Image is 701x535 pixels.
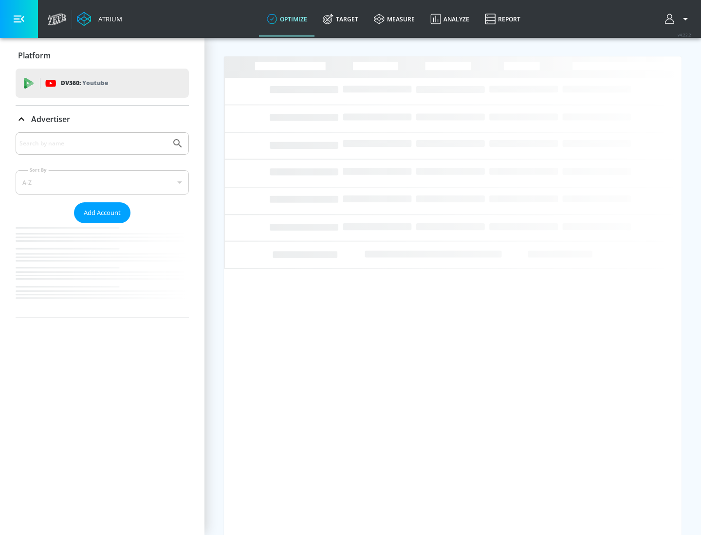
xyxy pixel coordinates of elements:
a: Analyze [423,1,477,36]
button: Add Account [74,202,130,223]
nav: list of Advertiser [16,223,189,318]
div: Platform [16,42,189,69]
div: Advertiser [16,106,189,133]
label: Sort By [28,167,49,173]
div: Advertiser [16,132,189,318]
a: Atrium [77,12,122,26]
p: Platform [18,50,51,61]
a: optimize [259,1,315,36]
p: Advertiser [31,114,70,125]
a: Report [477,1,528,36]
span: Add Account [84,207,121,218]
div: Atrium [94,15,122,23]
div: DV360: Youtube [16,69,189,98]
p: DV360: [61,78,108,89]
input: Search by name [19,137,167,150]
a: Target [315,1,366,36]
a: measure [366,1,423,36]
p: Youtube [82,78,108,88]
div: A-Z [16,170,189,195]
span: v 4.22.2 [678,32,691,37]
